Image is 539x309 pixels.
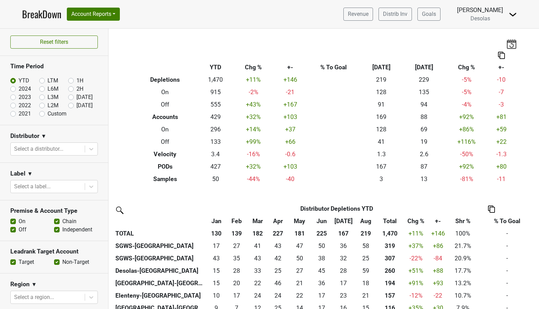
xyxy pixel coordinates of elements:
[488,86,515,99] td: -7
[247,277,268,289] td: 22
[273,160,307,173] td: +103
[234,148,273,160] td: -16 %
[403,136,445,148] td: 19
[234,111,273,123] td: +32 %
[478,265,536,277] td: -
[288,265,311,277] td: 27.338
[208,254,225,263] div: 43
[357,291,375,300] div: 21
[311,215,332,227] th: Jun: activate to sort column ascending
[313,291,330,300] div: 17
[198,86,234,99] td: 915
[10,170,25,177] h3: Label
[206,277,227,289] td: 15
[133,99,198,111] th: Off
[488,74,515,86] td: -10
[333,279,353,288] div: 17
[234,123,273,136] td: +14 %
[431,254,446,263] div: -84
[198,61,234,74] th: YTD
[268,277,288,289] td: 46
[313,279,330,288] div: 36
[506,39,517,49] img: last_updated_date
[227,202,447,215] th: Distributor Depletions YTD
[447,265,478,277] td: 17.7%
[268,289,288,302] td: 24
[114,204,125,215] img: filter
[114,252,206,265] th: SGWS-[GEOGRAPHIC_DATA]
[133,111,198,123] th: Accounts
[313,241,330,250] div: 50
[311,289,332,302] td: 16.5
[313,254,330,263] div: 38
[332,240,355,252] td: 36.333
[488,111,515,123] td: +81
[488,160,515,173] td: +80
[311,265,332,277] td: 44.839
[343,8,373,21] a: Revenue
[379,279,402,288] div: 194
[445,123,488,136] td: +86 %
[268,265,288,277] td: 24.668
[403,265,429,277] td: +51 %
[488,206,495,213] img: Copy to clipboard
[360,136,403,148] td: 41
[234,160,273,173] td: +32 %
[19,101,31,110] label: 2022
[76,101,93,110] label: [DATE]
[67,8,120,21] button: Account Reports
[403,173,445,185] td: 13
[227,240,247,252] td: 27
[333,254,353,263] div: 32
[198,111,234,123] td: 429
[27,170,33,178] span: ▼
[248,241,267,250] div: 41
[288,252,311,265] td: 49.501
[273,61,307,74] th: +-
[332,265,355,277] td: 28.336
[355,289,377,302] td: 21
[133,173,198,185] th: Samples
[234,74,273,86] td: +11 %
[76,77,83,85] label: 1H
[431,291,446,300] div: -22
[198,148,234,160] td: 3.4
[114,277,206,289] th: [GEOGRAPHIC_DATA]-[GEOGRAPHIC_DATA]
[445,86,488,99] td: -5 %
[234,61,273,74] th: Chg %
[48,77,58,85] label: LTM
[41,132,46,140] span: ▼
[206,227,227,240] th: 130
[10,36,98,49] button: Reset filters
[114,240,206,252] th: SGWS-[GEOGRAPHIC_DATA]
[403,123,445,136] td: 69
[377,252,403,265] th: 306.664
[357,266,375,275] div: 59
[403,74,445,86] td: 229
[208,266,225,275] div: 15
[445,61,488,74] th: Chg %
[360,111,403,123] td: 169
[114,289,206,302] th: Elenteny-[GEOGRAPHIC_DATA]
[234,136,273,148] td: +99 %
[488,123,515,136] td: +59
[360,173,403,185] td: 3
[31,280,37,289] span: ▼
[273,74,307,86] td: +146
[360,61,403,74] th: [DATE]
[379,241,402,250] div: 319
[313,266,330,275] div: 45
[457,6,503,14] div: [PERSON_NAME]
[48,93,59,101] label: L3M
[332,227,355,240] th: 167
[10,248,98,255] h3: Leadrank Target Account
[19,110,31,118] label: 2021
[488,61,515,74] th: +-
[403,240,429,252] td: +37 %
[488,136,515,148] td: +22
[227,277,247,289] td: 20
[133,136,198,148] th: Off
[377,277,403,289] th: 194.000
[357,279,375,288] div: 18
[403,86,445,99] td: 135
